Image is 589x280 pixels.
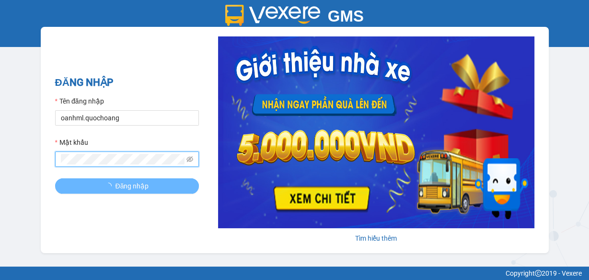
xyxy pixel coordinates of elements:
[225,14,364,22] a: GMS
[61,154,185,164] input: Mật khẩu
[115,181,149,191] span: Đăng nhập
[535,270,542,277] span: copyright
[225,5,320,26] img: logo 2
[328,7,364,25] span: GMS
[186,156,193,163] span: eye-invisible
[105,183,115,189] span: loading
[7,268,582,279] div: Copyright 2019 - Vexere
[218,36,534,228] img: banner-0
[55,110,199,126] input: Tên đăng nhập
[218,233,534,244] div: Tìm hiểu thêm
[2,32,587,42] div: Hệ thống quản lý hàng hóa
[55,96,104,106] label: Tên đăng nhập
[55,137,88,148] label: Mật khẩu
[55,75,199,91] h2: ĐĂNG NHẬP
[55,178,199,194] button: Đăng nhập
